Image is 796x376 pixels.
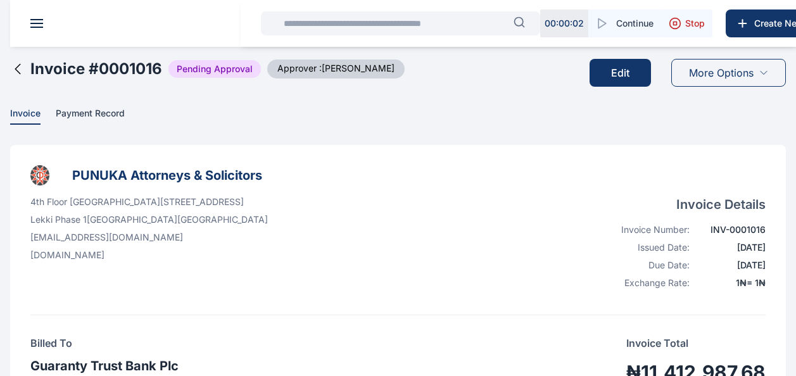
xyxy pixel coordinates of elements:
[616,17,654,30] span: Continue
[30,59,162,79] h2: Invoice # 0001016
[588,9,661,37] button: Continue
[30,165,49,185] img: businessLogo
[607,241,690,254] div: Issued Date:
[626,335,766,351] p: Invoice Total
[267,60,405,78] span: Approver : [PERSON_NAME]
[30,249,268,261] p: [DOMAIN_NAME]
[697,277,766,289] div: 1 ₦ = 1 ₦
[545,17,584,30] p: 00 : 00 : 02
[30,213,268,226] p: Lekki Phase 1 [GEOGRAPHIC_DATA] [GEOGRAPHIC_DATA]
[30,231,268,244] p: [EMAIL_ADDRESS][DOMAIN_NAME]
[685,17,705,30] span: Stop
[607,223,690,236] div: Invoice Number:
[168,60,261,78] span: Pending Approval
[590,49,661,97] a: Edit
[56,108,125,121] span: Payment Record
[30,356,179,376] h3: Guaranty Trust Bank Plc
[689,65,754,80] span: More Options
[30,196,268,208] p: 4th Floor [GEOGRAPHIC_DATA][STREET_ADDRESS]
[607,196,766,213] h4: Invoice Details
[72,165,262,185] h3: PUNUKA Attorneys & Solicitors
[10,108,41,121] span: Invoice
[607,277,690,289] div: Exchange Rate:
[590,59,651,87] button: Edit
[697,241,766,254] div: [DATE]
[661,9,712,37] button: Stop
[607,259,690,272] div: Due Date:
[697,223,766,236] div: INV-0001016
[30,335,179,351] h4: Billed To
[697,259,766,272] div: [DATE]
